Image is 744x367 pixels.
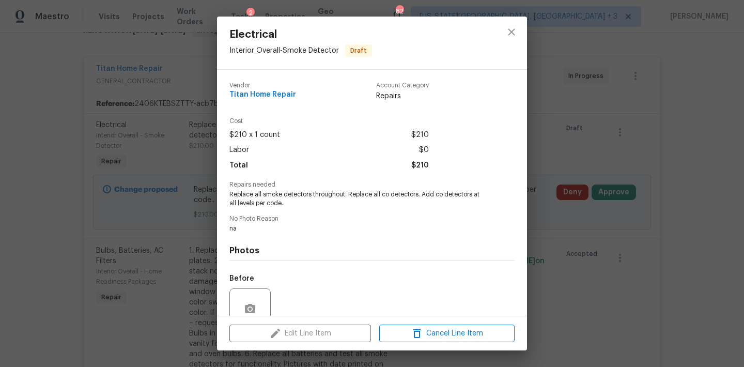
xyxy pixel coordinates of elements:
span: $210 x 1 count [229,128,280,143]
div: 2 [246,8,255,18]
span: na [229,224,486,233]
span: $0 [419,143,429,158]
span: No Photo Reason [229,216,515,222]
h5: Before [229,275,254,282]
span: Electrical [229,29,372,40]
span: Draft [346,45,371,56]
h4: Photos [229,246,515,256]
span: Labor [229,143,249,158]
span: Repairs needed [229,181,515,188]
button: close [499,20,524,44]
span: Cancel Line Item [382,327,512,340]
span: Titan Home Repair [229,91,296,99]
span: Cost [229,118,429,125]
button: Cancel Line Item [379,325,515,343]
span: Interior Overall - Smoke Detector [229,47,339,54]
span: Vendor [229,82,296,89]
span: Replace all smoke detectors throughout. Replace all co detectors. Add co detectors at all levels ... [229,190,486,208]
span: $210 [411,158,429,173]
span: $210 [411,128,429,143]
span: Account Category [376,82,429,89]
span: Repairs [376,91,429,101]
span: Total [229,158,248,173]
div: 82 [396,6,403,17]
